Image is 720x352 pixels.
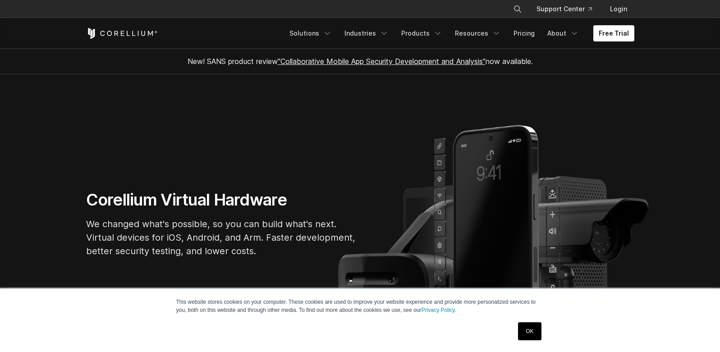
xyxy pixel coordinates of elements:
[603,1,634,17] a: Login
[176,298,544,314] p: This website stores cookies on your computer. These cookies are used to improve your website expe...
[284,25,337,41] a: Solutions
[529,1,599,17] a: Support Center
[396,25,448,41] a: Products
[502,1,634,17] div: Navigation Menu
[518,322,541,340] a: OK
[593,25,634,41] a: Free Trial
[86,217,357,258] p: We changed what's possible, so you can build what's next. Virtual devices for iOS, Android, and A...
[449,25,506,41] a: Resources
[188,57,533,66] span: New! SANS product review now available.
[278,57,486,66] a: "Collaborative Mobile App Security Development and Analysis"
[284,25,634,41] div: Navigation Menu
[86,190,357,210] h1: Corellium Virtual Hardware
[509,1,526,17] button: Search
[339,25,394,41] a: Industries
[542,25,584,41] a: About
[86,28,158,39] a: Corellium Home
[422,307,456,313] a: Privacy Policy.
[508,25,540,41] a: Pricing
